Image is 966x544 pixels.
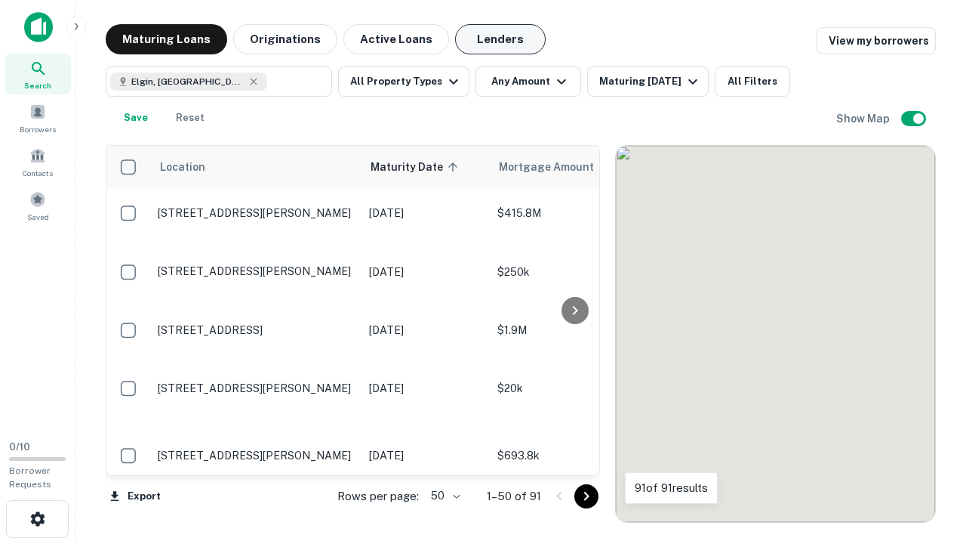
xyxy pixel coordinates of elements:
[24,79,51,91] span: Search
[587,66,709,97] button: Maturing [DATE]
[150,146,361,188] th: Location
[233,24,337,54] button: Originations
[5,141,71,182] a: Contacts
[497,205,648,221] p: $415.8M
[487,487,541,505] p: 1–50 of 91
[159,158,205,176] span: Location
[5,54,71,94] a: Search
[369,380,482,397] p: [DATE]
[616,146,935,522] div: 0 0
[497,380,648,397] p: $20k
[106,485,165,508] button: Export
[817,27,936,54] a: View my borrowers
[497,322,648,338] p: $1.9M
[5,185,71,226] a: Saved
[158,206,354,220] p: [STREET_ADDRESS][PERSON_NAME]
[371,158,463,176] span: Maturity Date
[158,449,354,462] p: [STREET_ADDRESS][PERSON_NAME]
[497,264,648,280] p: $250k
[27,211,49,223] span: Saved
[497,447,648,464] p: $693.8k
[158,323,354,337] p: [STREET_ADDRESS]
[9,441,30,453] span: 0 / 10
[158,382,354,395] p: [STREET_ADDRESS][PERSON_NAME]
[369,205,482,221] p: [DATE]
[23,167,53,179] span: Contacts
[369,322,482,338] p: [DATE]
[425,485,463,507] div: 50
[836,110,892,127] h6: Show Map
[361,146,490,188] th: Maturity Date
[891,375,966,447] iframe: Chat Widget
[499,158,614,176] span: Mortgage Amount
[455,24,546,54] button: Lenders
[338,66,469,97] button: All Property Types
[158,264,354,278] p: [STREET_ADDRESS][PERSON_NAME]
[343,24,449,54] button: Active Loans
[20,123,56,135] span: Borrowers
[490,146,656,188] th: Mortgage Amount
[9,465,51,490] span: Borrower Requests
[112,103,160,133] button: Save your search to get updates of matches that match your search criteria.
[715,66,790,97] button: All Filters
[574,484,598,508] button: Go to next page
[475,66,581,97] button: Any Amount
[5,97,71,138] a: Borrowers
[131,75,245,88] span: Elgin, [GEOGRAPHIC_DATA], [GEOGRAPHIC_DATA]
[369,264,482,280] p: [DATE]
[369,447,482,464] p: [DATE]
[635,479,708,497] p: 91 of 91 results
[24,12,53,42] img: capitalize-icon.png
[166,103,214,133] button: Reset
[599,73,702,91] div: Maturing [DATE]
[106,24,227,54] button: Maturing Loans
[337,487,419,505] p: Rows per page:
